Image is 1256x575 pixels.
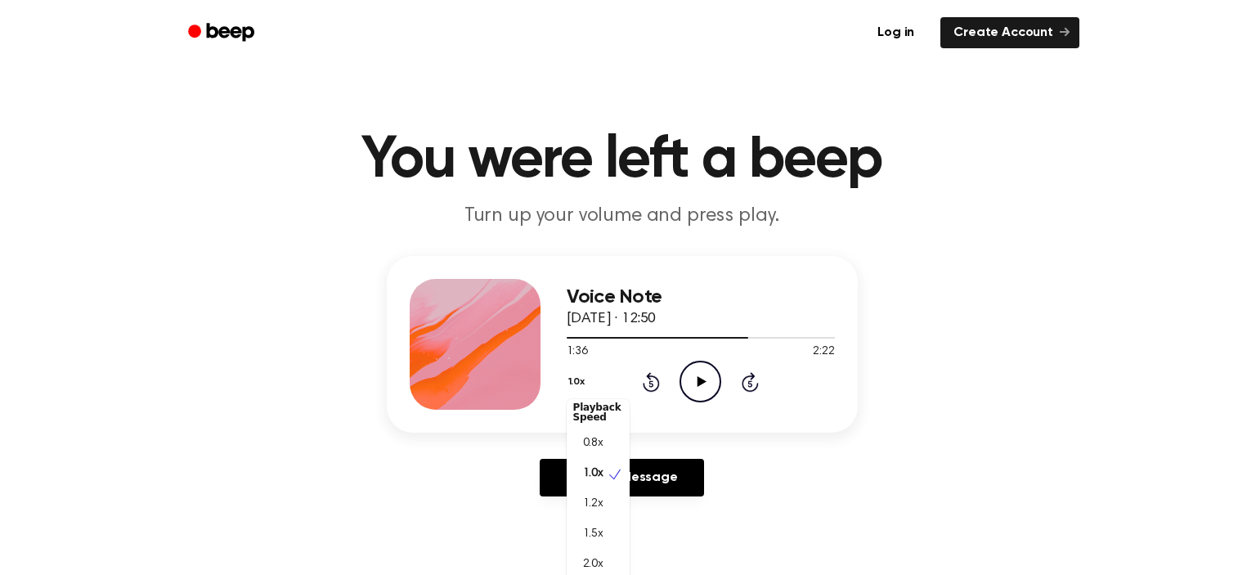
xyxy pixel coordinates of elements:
span: 1.5x [583,526,603,543]
div: Playback Speed [567,396,630,429]
span: 1.2x [583,496,603,513]
button: 1.0x [567,368,591,396]
span: 1.0x [583,465,603,483]
span: 0.8x [583,435,603,452]
span: 2.0x [583,556,603,573]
